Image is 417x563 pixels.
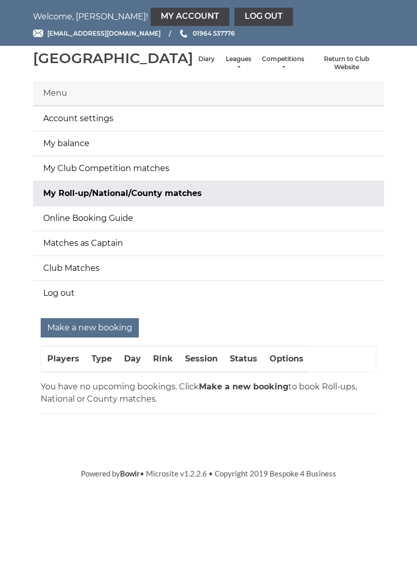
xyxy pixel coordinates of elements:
[225,55,252,72] a: Leagues
[262,55,304,72] a: Competitions
[179,346,224,372] th: Session
[180,30,187,38] img: Phone us
[193,30,235,37] span: 01964 537776
[47,30,161,37] span: [EMAIL_ADDRESS][DOMAIN_NAME]
[81,469,336,478] span: Powered by • Microsite v1.2.2.6 • Copyright 2019 Bespoke 4 Business
[33,106,384,131] a: Account settings
[120,469,140,478] a: Bowlr
[199,382,288,391] strong: Make a new booking
[85,346,118,372] th: Type
[33,29,161,38] a: Email [EMAIL_ADDRESS][DOMAIN_NAME]
[33,30,43,37] img: Email
[33,181,384,206] a: My Roll-up/National/County matches
[151,8,229,26] a: My Account
[147,346,179,372] th: Rink
[33,81,384,106] div: Menu
[33,50,193,66] div: [GEOGRAPHIC_DATA]
[33,206,384,231] a: Online Booking Guide
[33,131,384,156] a: My balance
[33,281,384,305] a: Log out
[118,346,147,372] th: Day
[41,381,376,405] p: You have no upcoming bookings. Click to book Roll-ups, National or County matches.
[33,156,384,181] a: My Club Competition matches
[198,55,215,64] a: Diary
[263,346,310,372] th: Options
[234,8,293,26] a: Log out
[33,231,384,256] a: Matches as Captain
[33,8,384,26] nav: Welcome, [PERSON_NAME]!
[178,29,235,38] a: Phone us 01964 537776
[41,346,85,372] th: Players
[33,256,384,280] a: Club Matches
[41,318,139,337] input: Make a new booking
[224,346,263,372] th: Status
[314,55,379,72] a: Return to Club Website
